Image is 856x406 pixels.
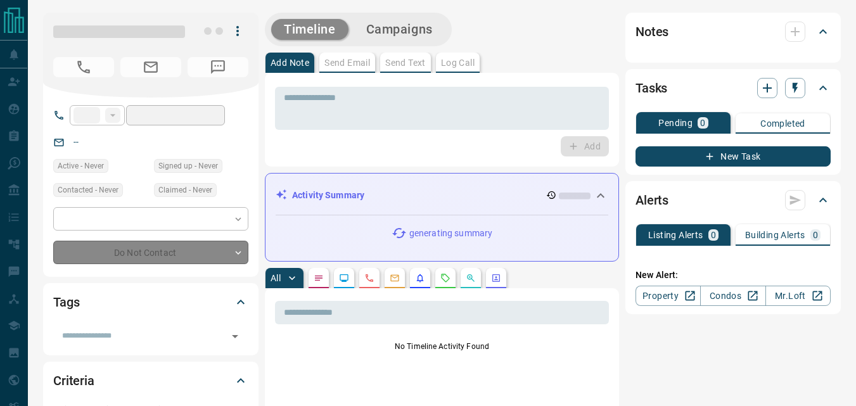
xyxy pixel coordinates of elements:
[636,269,831,282] p: New Alert:
[745,231,805,239] p: Building Alerts
[765,286,831,306] a: Mr.Loft
[658,118,693,127] p: Pending
[53,57,114,77] span: No Number
[188,57,248,77] span: No Number
[58,184,118,196] span: Contacted - Never
[440,273,450,283] svg: Requests
[364,273,374,283] svg: Calls
[58,160,104,172] span: Active - Never
[466,273,476,283] svg: Opportunities
[314,273,324,283] svg: Notes
[760,119,805,128] p: Completed
[53,287,248,317] div: Tags
[636,22,668,42] h2: Notes
[636,78,667,98] h2: Tasks
[711,231,716,239] p: 0
[53,241,248,264] div: Do Not Contact
[292,189,364,202] p: Activity Summary
[636,73,831,103] div: Tasks
[53,292,79,312] h2: Tags
[409,227,492,240] p: generating summary
[339,273,349,283] svg: Lead Browsing Activity
[354,19,445,40] button: Campaigns
[53,365,248,396] div: Criteria
[158,160,218,172] span: Signed up - Never
[276,184,608,207] div: Activity Summary
[158,184,212,196] span: Claimed - Never
[275,341,609,352] p: No Timeline Activity Found
[700,118,705,127] p: 0
[271,58,309,67] p: Add Note
[53,371,94,391] h2: Criteria
[226,327,244,345] button: Open
[271,274,281,282] p: All
[73,137,79,147] a: --
[271,19,348,40] button: Timeline
[700,286,765,306] a: Condos
[120,57,181,77] span: No Email
[390,273,400,283] svg: Emails
[636,16,831,47] div: Notes
[636,185,831,215] div: Alerts
[636,146,831,167] button: New Task
[415,273,425,283] svg: Listing Alerts
[491,273,501,283] svg: Agent Actions
[636,286,701,306] a: Property
[648,231,703,239] p: Listing Alerts
[636,190,668,210] h2: Alerts
[813,231,818,239] p: 0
